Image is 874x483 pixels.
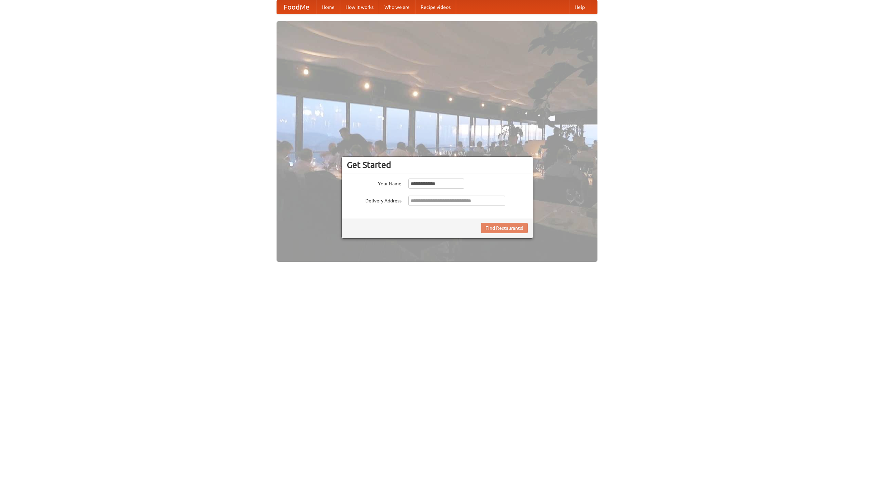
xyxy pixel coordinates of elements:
a: Who we are [379,0,415,14]
a: How it works [340,0,379,14]
label: Your Name [347,179,401,187]
a: FoodMe [277,0,316,14]
a: Recipe videos [415,0,456,14]
a: Help [569,0,590,14]
label: Delivery Address [347,196,401,204]
a: Home [316,0,340,14]
h3: Get Started [347,160,528,170]
button: Find Restaurants! [481,223,528,233]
